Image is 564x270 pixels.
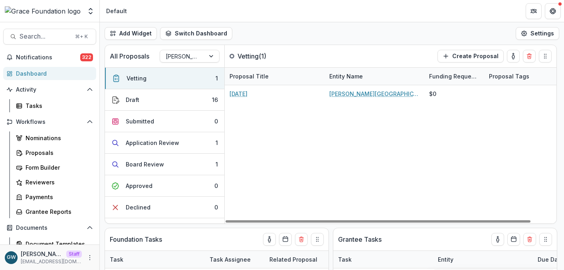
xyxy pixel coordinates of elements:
button: Approved0 [105,175,224,197]
div: Funding Requested [424,68,484,85]
div: Approved [126,182,152,190]
nav: breadcrumb [103,5,130,17]
button: Notifications322 [3,51,96,64]
button: More [85,253,95,262]
span: 322 [80,53,93,61]
div: Task [333,251,433,268]
a: [DATE] [230,90,247,98]
button: toggle-assigned-to-me [263,233,276,246]
button: Calendar [279,233,292,246]
p: Staff [66,250,82,258]
span: Activity [16,86,83,93]
button: Drag [539,50,552,63]
p: Vetting ( 1 ) [237,51,297,61]
a: [PERSON_NAME][GEOGRAPHIC_DATA] [329,90,420,98]
div: Proposal Title [225,68,325,85]
button: Draft16 [105,89,224,111]
button: Get Help [545,3,561,19]
button: Open Workflows [3,115,96,128]
p: [PERSON_NAME] [21,250,63,258]
button: Submitted0 [105,111,224,132]
p: All Proposals [110,51,149,61]
div: Related Proposal [265,251,364,268]
button: Calendar [507,233,520,246]
button: toggle-assigned-to-me [507,50,520,63]
span: Documents [16,225,83,231]
div: $0 [429,90,436,98]
div: Entity Name [325,68,424,85]
a: Tasks [13,99,96,112]
div: Entity [433,251,533,268]
div: Draft [126,96,139,104]
div: Document Templates [26,240,90,248]
span: Search... [20,33,70,40]
button: Vetting1 [105,68,224,89]
div: Board Review [126,160,164,168]
button: Add Widget [105,27,157,40]
div: Proposal Tags [484,72,534,80]
div: Proposals [26,149,90,157]
button: Application Review1 [105,132,224,154]
div: Submitted [126,117,154,125]
div: Task Assignee [205,255,255,264]
p: Foundation Tasks [110,235,162,244]
div: Task [105,251,205,268]
button: Open Documents [3,221,96,234]
button: Delete card [295,233,308,246]
div: 0 [214,182,218,190]
div: Dashboard [16,69,90,78]
div: Nominations [26,134,90,142]
button: Declined0 [105,197,224,218]
a: Dashboard [3,67,96,80]
button: Drag [539,233,552,246]
a: Form Builder [13,161,96,174]
div: 1 [216,160,218,168]
div: 0 [214,117,218,125]
div: Funding Requested [424,72,484,80]
div: Vetting [127,74,146,82]
div: Task [333,255,356,264]
button: Delete card [523,50,536,63]
button: Settings [516,27,559,40]
p: [EMAIL_ADDRESS][DOMAIN_NAME] [21,258,82,265]
div: Form Builder [26,163,90,172]
span: Workflows [16,119,83,125]
button: Search... [3,29,96,45]
button: Delete card [523,233,536,246]
div: Entity [433,255,458,264]
p: Grantee Tasks [338,235,382,244]
button: Create Proposal [437,50,504,63]
a: Proposals [13,146,96,159]
button: Partners [526,3,542,19]
div: Task Assignee [205,251,265,268]
div: 1 [216,139,218,147]
div: Related Proposal [265,255,322,264]
button: Open Activity [3,83,96,96]
a: Reviewers [13,176,96,189]
img: Grace Foundation logo [5,6,81,16]
div: Tasks [26,102,90,110]
div: Reviewers [26,178,90,186]
div: Task [105,255,128,264]
button: Board Review1 [105,154,224,175]
button: Drag [311,233,324,246]
div: Grantee Reports [26,207,90,216]
div: 1 [216,74,218,82]
div: 0 [214,203,218,211]
div: Payments [26,193,90,201]
a: Grantee Reports [13,205,96,218]
a: Document Templates [13,237,96,250]
button: toggle-assigned-to-me [491,233,504,246]
span: Notifications [16,54,80,61]
div: Application Review [126,139,179,147]
button: Open entity switcher [85,3,96,19]
div: Entity Name [325,72,368,80]
div: Grace Willig [7,255,16,260]
div: 16 [212,96,218,104]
